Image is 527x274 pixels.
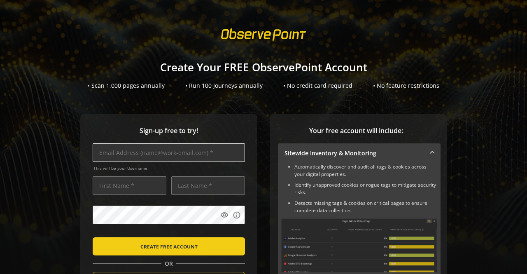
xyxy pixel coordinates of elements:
span: This will be your Username [93,165,245,171]
li: Automatically discover and audit all tags & cookies across your digital properties. [294,163,437,178]
div: • No credit card required [283,82,352,90]
div: • Scan 1,000 pages annually [88,82,165,90]
mat-icon: info [233,211,241,219]
span: Sign-up free to try! [93,126,245,136]
div: • No feature restrictions [373,82,439,90]
span: OR [161,260,176,268]
li: Identify unapproved cookies or rogue tags to mitigate security risks. [294,181,437,196]
input: First Name * [93,176,166,195]
input: Email Address (name@work-email.com) * [93,143,245,162]
div: • Run 100 Journeys annually [185,82,263,90]
button: CREATE FREE ACCOUNT [93,237,245,255]
input: Last Name * [171,176,245,195]
span: Your free account will include: [278,126,434,136]
li: Detects missing tags & cookies on critical pages to ensure complete data collection. [294,199,437,214]
mat-panel-title: Sitewide Inventory & Monitoring [284,149,424,157]
img: Sitewide Inventory & Monitoring [281,218,437,272]
mat-expansion-panel-header: Sitewide Inventory & Monitoring [278,143,441,163]
span: CREATE FREE ACCOUNT [140,239,198,254]
mat-icon: visibility [220,211,229,219]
